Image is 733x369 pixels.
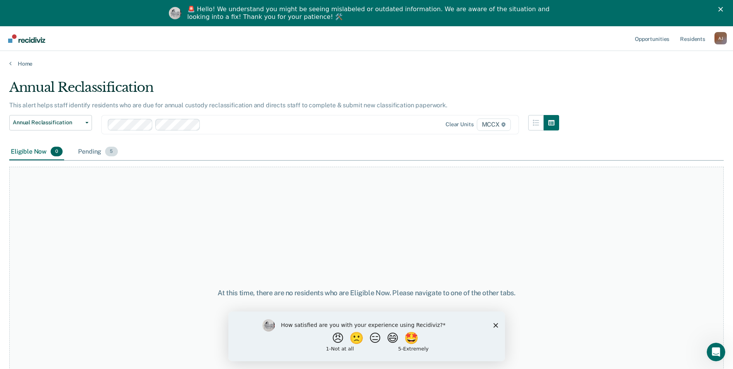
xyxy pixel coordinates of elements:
[9,60,724,67] a: Home
[9,80,559,102] div: Annual Reclassification
[446,121,474,128] div: Clear units
[9,115,92,130] button: Annual Reclassification
[187,5,552,21] div: 🚨 Hello! We understand you might be seeing mislabeled or outdated information. We are aware of th...
[51,147,63,157] span: 0
[77,144,119,161] div: Pending5
[714,32,727,44] div: A J
[679,26,707,51] a: Residents
[188,289,545,297] div: At this time, there are no residents who are Eligible Now. Please navigate to one of the other tabs.
[228,311,505,361] iframe: Survey by Kim from Recidiviz
[477,118,511,131] span: MCCX
[633,26,671,51] a: Opportunities
[13,119,82,126] span: Annual Reclassification
[9,144,64,161] div: Eligible Now0
[105,147,117,157] span: 5
[714,32,727,44] button: Profile dropdown button
[9,102,447,109] p: This alert helps staff identify residents who are due for annual custody reclassification and dir...
[169,7,181,19] img: Profile image for Kim
[707,343,725,361] iframe: Intercom live chat
[718,7,726,12] div: Close
[8,34,45,43] img: Recidiviz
